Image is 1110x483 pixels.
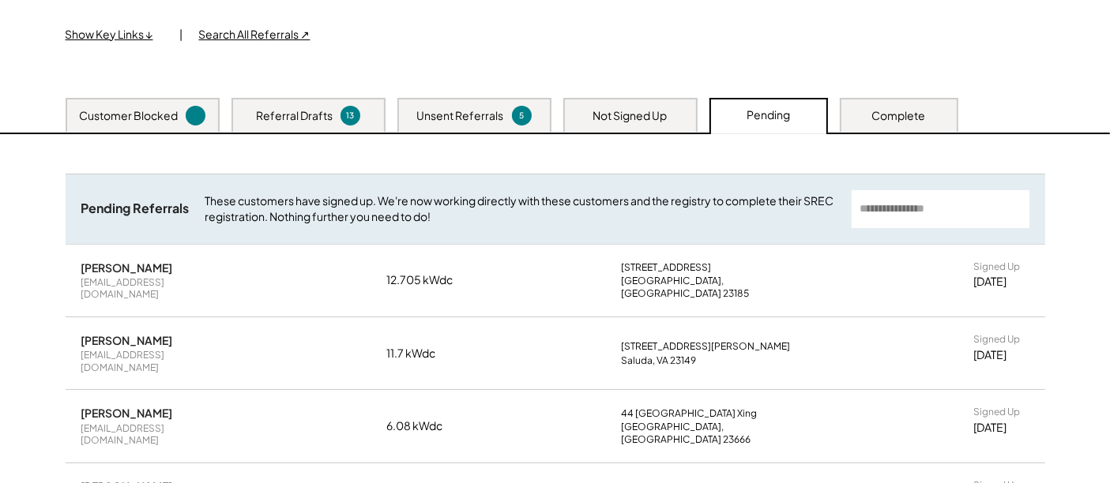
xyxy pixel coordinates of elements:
[386,272,465,288] div: 12.705 kWdc
[973,260,1020,273] div: Signed Up
[386,346,465,361] div: 11.7 kWdc
[81,333,173,347] div: [PERSON_NAME]
[256,108,333,124] div: Referral Drafts
[621,340,790,353] div: [STREET_ADDRESS][PERSON_NAME]
[66,27,164,43] div: Show Key Links ↓
[973,274,1007,290] div: [DATE]
[621,261,711,274] div: [STREET_ADDRESS]
[872,108,926,124] div: Complete
[973,420,1007,436] div: [DATE]
[79,108,178,124] div: Customer Blocked
[81,406,173,420] div: [PERSON_NAME]
[747,107,790,123] div: Pending
[81,422,231,447] div: [EMAIL_ADDRESS][DOMAIN_NAME]
[81,349,231,373] div: [EMAIL_ADDRESS][DOMAIN_NAME]
[621,354,696,367] div: Saluda, VA 23149
[973,347,1007,363] div: [DATE]
[180,27,183,43] div: |
[621,275,818,299] div: [GEOGRAPHIC_DATA], [GEOGRAPHIC_DATA] 23185
[81,260,173,275] div: [PERSON_NAME]
[81,200,190,217] div: Pending Referrals
[343,110,358,122] div: 13
[621,421,818,445] div: [GEOGRAPHIC_DATA], [GEOGRAPHIC_DATA] 23666
[514,110,529,122] div: 5
[593,108,668,124] div: Not Signed Up
[199,27,310,43] div: Search All Referrals ↗
[205,193,836,224] div: These customers have signed up. We're now working directly with these customers and the registry ...
[973,406,1020,418] div: Signed Up
[81,276,231,301] div: [EMAIL_ADDRESS][DOMAIN_NAME]
[417,108,504,124] div: Unsent Referrals
[386,418,465,434] div: 6.08 kWdc
[973,333,1020,346] div: Signed Up
[621,407,757,420] div: 44 [GEOGRAPHIC_DATA] Xing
